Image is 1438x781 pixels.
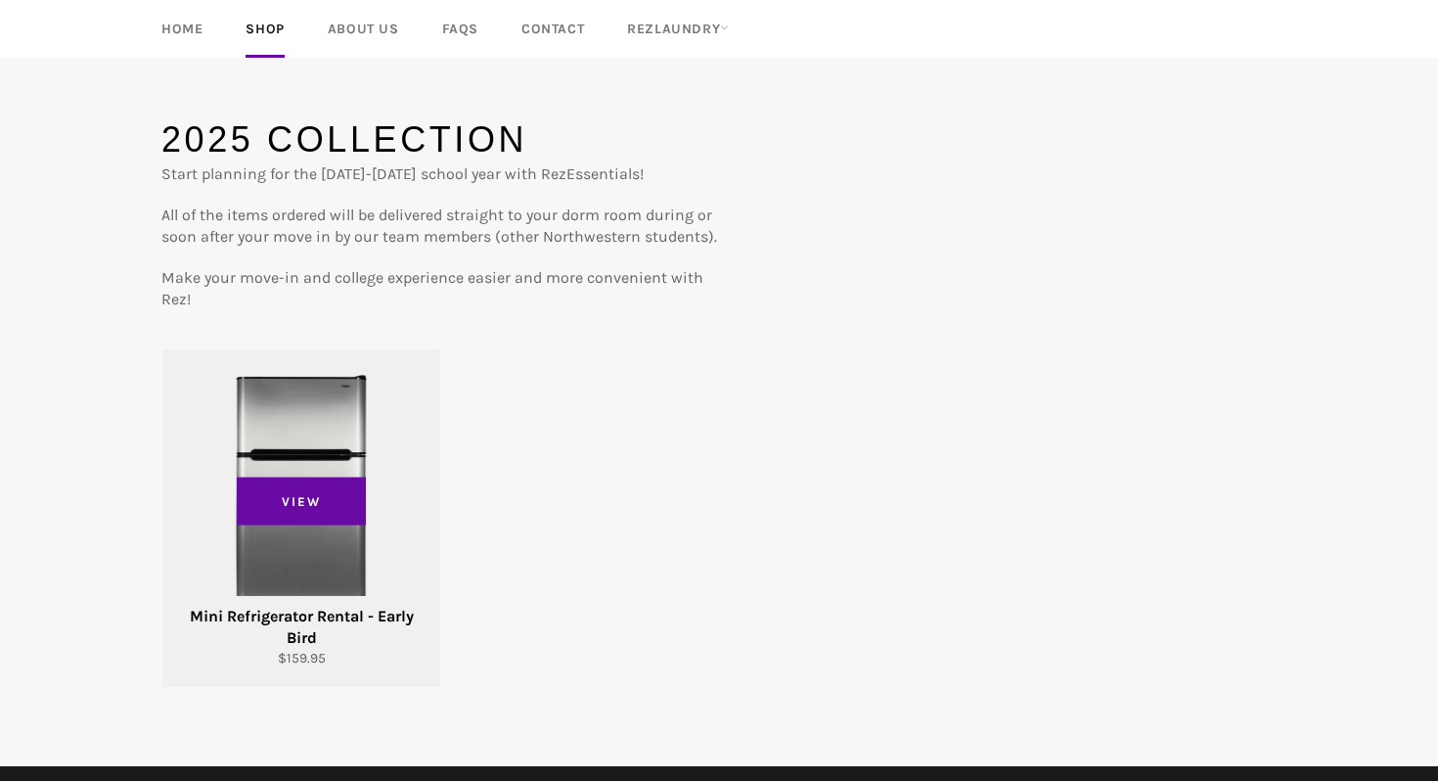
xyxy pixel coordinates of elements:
p: Start planning for the [DATE]-[DATE] school year with RezEssentials! [161,163,719,185]
a: Mini Refrigerator Rental - Early Bird Mini Refrigerator Rental - Early Bird $159.95 View [161,349,440,688]
span: View [237,477,366,526]
p: All of the items ordered will be delivered straight to your dorm room during or soon after your m... [161,205,719,248]
div: Mini Refrigerator Rental - Early Bird [175,606,428,649]
p: Make your move-in and college experience easier and more convenient with Rez! [161,267,719,310]
h1: 2025 Collection [161,115,719,164]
